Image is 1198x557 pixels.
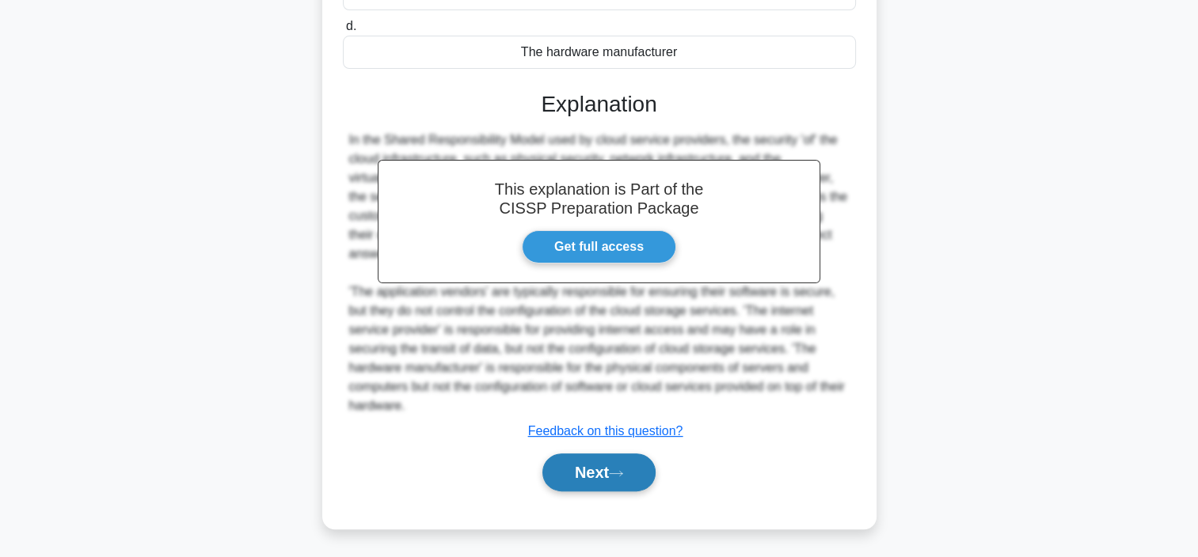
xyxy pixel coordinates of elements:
div: The hardware manufacturer [343,36,856,69]
a: Feedback on this question? [528,424,683,438]
h3: Explanation [352,91,846,118]
a: Get full access [522,230,676,263]
button: Next [542,453,656,491]
div: In the Shared Responsibility Model used by cloud service providers, the security 'of' the cloud i... [349,131,850,415]
span: d. [346,19,356,32]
